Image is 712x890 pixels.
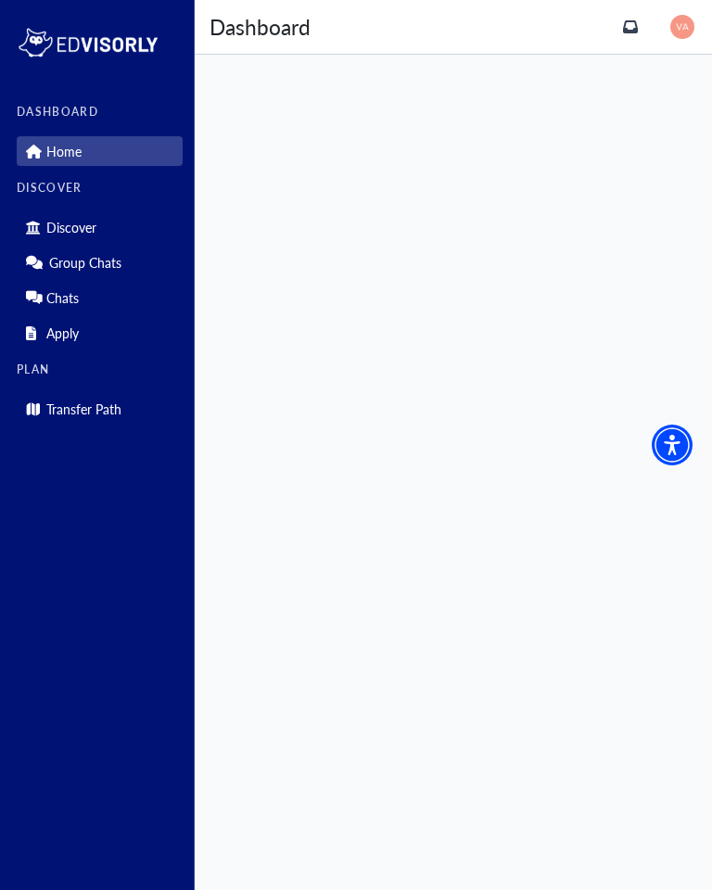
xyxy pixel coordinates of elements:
label: PLAN [17,363,183,376]
label: DASHBOARD [17,106,183,119]
p: Apply [46,325,79,341]
div: Dashboard [210,11,311,43]
p: Discover [46,220,96,235]
div: Chats [17,283,183,312]
p: Home [46,144,82,159]
div: Discover [17,212,183,242]
label: DISCOVER [17,182,183,195]
img: logo [17,24,159,61]
p: Transfer Path [46,401,121,417]
div: Group Chats [17,248,183,277]
img: image [670,15,694,39]
div: Transfer Path [17,394,183,424]
p: Group Chats [49,255,121,271]
p: Chats [46,290,79,306]
div: Home [17,136,183,166]
div: Apply [17,318,183,348]
div: Accessibility Menu [652,425,693,465]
